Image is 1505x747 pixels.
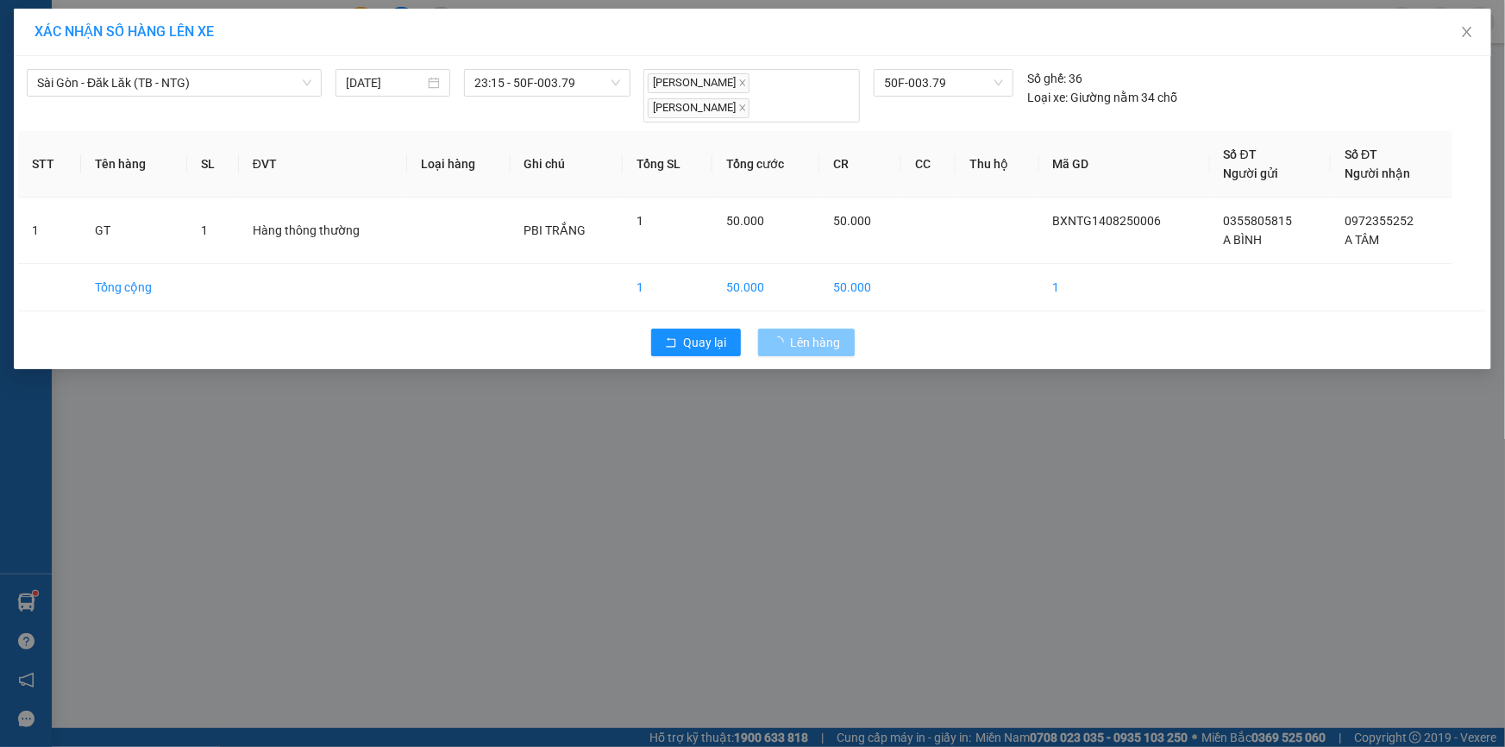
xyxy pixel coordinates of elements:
[651,329,741,356] button: rollbackQuay lại
[474,70,620,96] span: 23:15 - 50F-003.79
[34,23,214,40] span: XÁC NHẬN SỐ HÀNG LÊN XE
[1027,88,1068,107] span: Loại xe:
[738,104,747,112] span: close
[201,223,208,237] span: 1
[1027,88,1177,107] div: Giường nằm 34 chỗ
[684,333,727,352] span: Quay lại
[524,223,586,237] span: PBI TRẮNG
[18,131,81,198] th: STT
[712,264,819,311] td: 50.000
[1224,233,1263,247] span: A BÌNH
[67,28,239,40] strong: NHẬN HÀNG NHANH - GIAO TỐC HÀNH
[1224,214,1293,228] span: 0355805815
[81,131,187,198] th: Tên hàng
[1039,131,1210,198] th: Mã GD
[1345,166,1410,180] span: Người nhận
[346,73,424,92] input: 14/08/2025
[648,73,749,93] span: [PERSON_NAME]
[623,131,712,198] th: Tổng SL
[18,198,81,264] td: 1
[901,131,956,198] th: CC
[64,9,241,26] span: CTY TNHH DLVT TIẾN OANH
[1460,25,1474,39] span: close
[1224,166,1279,180] span: Người gửi
[726,214,764,228] span: 50.000
[37,120,222,134] span: ----------------------------------------------
[1027,69,1066,88] span: Số ghế:
[1345,214,1414,228] span: 0972355252
[7,84,113,101] span: ĐC: 720 Quốc Lộ 1A, [GEOGRAPHIC_DATA], Q12
[116,42,190,55] strong: 1900 633 614
[636,214,643,228] span: 1
[1345,233,1379,247] span: A TÂM
[81,264,187,311] td: Tổng cộng
[1053,214,1162,228] span: BXNTG1408250006
[1027,69,1082,88] div: 36
[131,67,220,76] span: VP Nhận: Hai Bà Trưng
[37,70,311,96] span: Sài Gòn - Đăk Lăk (TB - NTG)
[7,105,64,114] span: ĐT:0903515330
[187,131,239,198] th: SL
[738,78,747,87] span: close
[819,131,901,198] th: CR
[1443,9,1491,57] button: Close
[956,131,1039,198] th: Thu hộ
[648,98,749,118] span: [PERSON_NAME]
[239,198,408,264] td: Hàng thông thường
[712,131,819,198] th: Tổng cước
[884,70,1003,96] span: 50F-003.79
[7,11,50,54] img: logo
[1224,148,1257,161] span: Số ĐT
[1345,148,1377,161] span: Số ĐT
[7,62,117,80] span: VP Gửi: Kho 47 - Bến Xe Ngã Tư Ga
[131,105,191,114] span: ĐT: 0935371718
[239,131,408,198] th: ĐVT
[1039,264,1210,311] td: 1
[772,336,791,348] span: loading
[819,264,901,311] td: 50.000
[511,131,623,198] th: Ghi chú
[623,264,712,311] td: 1
[833,214,871,228] span: 50.000
[407,131,510,198] th: Loại hàng
[81,198,187,264] td: GT
[791,333,841,352] span: Lên hàng
[131,88,248,97] span: ĐC: [STREET_ADDRESS] BMT
[758,329,855,356] button: Lên hàng
[665,336,677,350] span: rollback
